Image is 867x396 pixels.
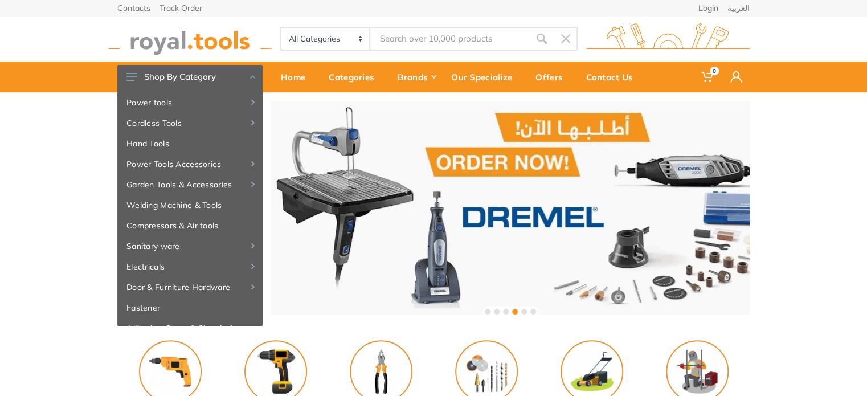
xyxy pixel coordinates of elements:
[693,62,722,92] a: 0
[578,65,648,89] div: Contact Us
[273,65,321,89] div: Home
[108,23,272,55] img: royal.tools Logo
[578,62,648,92] a: Contact Us
[443,65,527,89] div: Our Specialize
[117,256,263,277] a: Electricals
[117,174,263,195] a: Garden Tools & Accessories
[117,154,263,174] a: Power Tools Accessories
[281,28,370,50] select: Category
[117,318,263,338] a: Adhesive, Spray & Chemical
[117,277,263,297] a: Door & Furniture Hardware
[117,236,263,256] a: Sanitary ware
[527,65,578,89] div: Offers
[117,215,263,236] a: Compressors & Air tools
[586,23,750,55] img: royal.tools Logo
[117,113,263,133] a: Cordless Tools
[698,4,718,12] a: Login
[321,62,390,92] a: Categories
[117,65,263,89] button: Shop By Category
[160,4,202,12] a: Track Order
[117,195,263,215] a: Welding Machine & Tools
[321,65,390,89] div: Categories
[117,92,263,113] a: Power tools
[710,67,719,75] span: 0
[117,4,150,12] a: Contacts
[117,133,263,154] a: Hand Tools
[273,62,321,92] a: Home
[527,62,578,92] a: Offers
[727,4,750,12] a: العربية
[390,65,443,89] div: Brands
[117,297,263,318] a: Fastener
[443,62,527,92] a: Our Specialize
[370,27,530,51] input: Site search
